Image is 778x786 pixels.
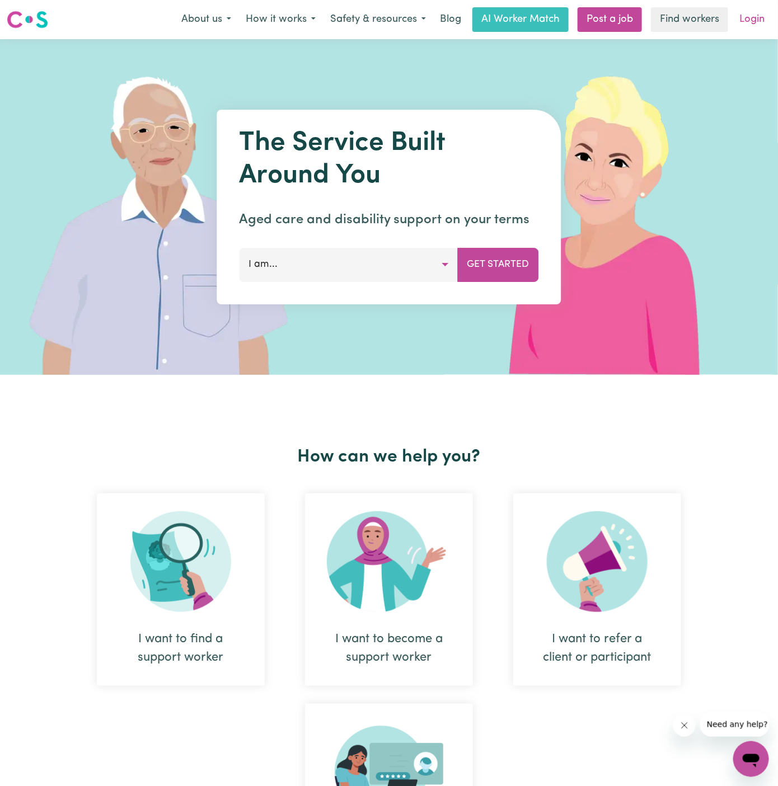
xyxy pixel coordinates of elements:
[305,493,473,686] div: I want to become a support worker
[77,446,701,468] h2: How can we help you?
[472,7,569,32] a: AI Worker Match
[97,493,265,686] div: I want to find a support worker
[240,248,458,281] button: I am...
[540,630,654,667] div: I want to refer a client or participant
[700,712,769,737] iframe: Message from company
[733,7,771,32] a: Login
[174,8,238,31] button: About us
[733,741,769,777] iframe: Button to launch messaging window
[7,10,48,30] img: Careseekers logo
[513,493,681,686] div: I want to refer a client or participant
[458,248,539,281] button: Get Started
[578,7,642,32] a: Post a job
[323,8,433,31] button: Safety & resources
[124,630,238,667] div: I want to find a support worker
[7,7,48,32] a: Careseekers logo
[433,7,468,32] a: Blog
[240,128,539,192] h1: The Service Built Around You
[673,714,696,737] iframe: Close message
[547,511,648,612] img: Refer
[238,8,323,31] button: How it works
[651,7,728,32] a: Find workers
[130,511,231,612] img: Search
[327,511,451,612] img: Become Worker
[240,210,539,230] p: Aged care and disability support on your terms
[332,630,446,667] div: I want to become a support worker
